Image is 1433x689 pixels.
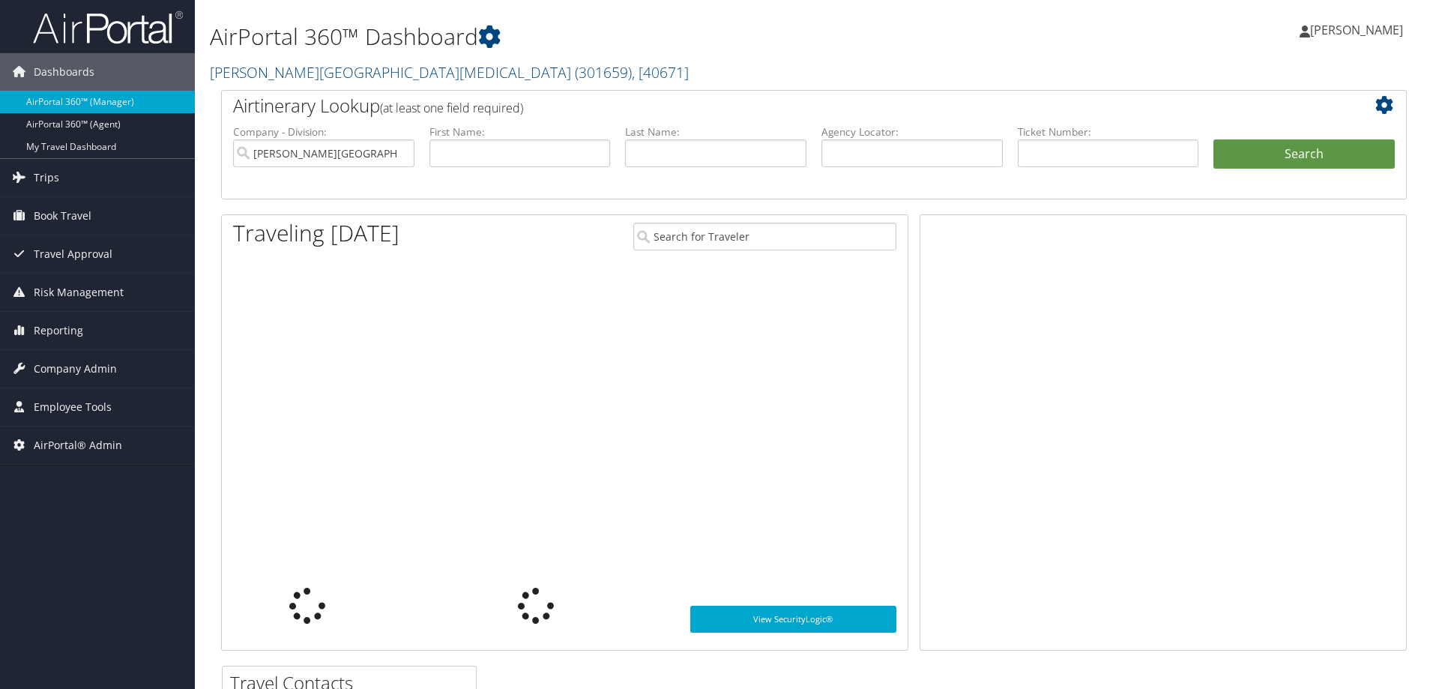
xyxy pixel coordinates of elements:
[575,62,632,82] span: ( 301659 )
[821,124,1003,139] label: Agency Locator:
[233,124,414,139] label: Company - Division:
[690,606,896,633] a: View SecurityLogic®
[1300,7,1418,52] a: [PERSON_NAME]
[34,197,91,235] span: Book Travel
[233,93,1296,118] h2: Airtinerary Lookup
[380,100,523,116] span: (at least one field required)
[34,388,112,426] span: Employee Tools
[632,62,689,82] span: , [ 40671 ]
[210,21,1016,52] h1: AirPortal 360™ Dashboard
[34,312,83,349] span: Reporting
[210,62,689,82] a: [PERSON_NAME][GEOGRAPHIC_DATA][MEDICAL_DATA]
[233,217,399,249] h1: Traveling [DATE]
[633,223,896,250] input: Search for Traveler
[34,235,112,273] span: Travel Approval
[625,124,806,139] label: Last Name:
[429,124,611,139] label: First Name:
[1213,139,1395,169] button: Search
[1310,22,1403,38] span: [PERSON_NAME]
[1018,124,1199,139] label: Ticket Number:
[34,159,59,196] span: Trips
[34,53,94,91] span: Dashboards
[34,427,122,464] span: AirPortal® Admin
[34,350,117,388] span: Company Admin
[34,274,124,311] span: Risk Management
[33,10,183,45] img: airportal-logo.png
